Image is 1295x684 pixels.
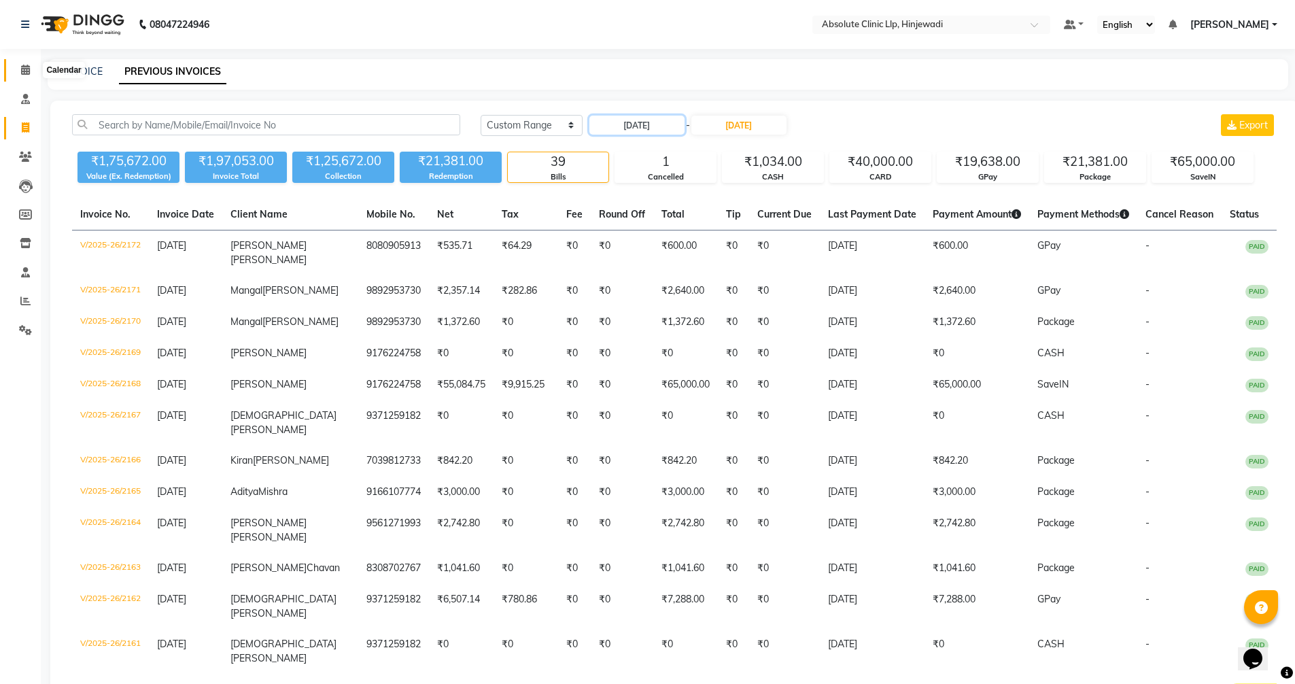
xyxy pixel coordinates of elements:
span: [DATE] [157,409,186,422]
td: ₹0 [558,369,591,400]
div: CARD [830,171,931,183]
td: V/2025-26/2169 [72,338,149,369]
span: Mangal [230,284,262,296]
td: 9176224758 [358,369,429,400]
td: V/2025-26/2168 [72,369,149,400]
span: SaveIN [1037,378,1069,390]
button: Export [1221,114,1274,136]
span: [DATE] [157,239,186,252]
td: [DATE] [820,445,925,477]
td: V/2025-26/2162 [72,584,149,629]
td: ₹0 [718,445,749,477]
span: GPay [1037,239,1060,252]
td: V/2025-26/2167 [72,400,149,445]
td: ₹0 [718,338,749,369]
span: PAID [1245,379,1268,392]
span: [PERSON_NAME] [230,254,307,266]
span: PAID [1245,316,1268,330]
span: Round Off [599,208,645,220]
div: Redemption [400,171,502,182]
td: ₹0 [749,307,820,338]
td: ₹0 [718,553,749,584]
td: ₹0 [749,400,820,445]
span: [DATE] [157,347,186,359]
td: ₹600.00 [925,230,1029,276]
td: ₹7,288.00 [653,584,718,629]
td: ₹6,507.14 [429,584,494,629]
span: PAID [1245,517,1268,531]
span: Net [437,208,453,220]
td: V/2025-26/2170 [72,307,149,338]
td: ₹0 [494,477,558,508]
span: - [1145,593,1150,605]
td: ₹0 [558,584,591,629]
div: 1 [615,152,716,171]
td: ₹9,915.25 [494,369,558,400]
span: [PERSON_NAME] [230,239,307,252]
td: ₹0 [558,508,591,553]
td: ₹0 [591,629,653,674]
td: ₹842.20 [653,445,718,477]
td: ₹535.71 [429,230,494,276]
td: ₹0 [749,275,820,307]
td: 8308702767 [358,553,429,584]
span: [DATE] [157,638,186,650]
span: GPay [1037,284,1060,296]
span: [DATE] [157,517,186,529]
td: V/2025-26/2171 [72,275,149,307]
span: PAID [1245,285,1268,298]
td: ₹0 [429,629,494,674]
td: V/2025-26/2161 [72,629,149,674]
td: ₹0 [429,400,494,445]
td: [DATE] [820,307,925,338]
div: SaveIN [1152,171,1253,183]
td: ₹1,041.60 [429,553,494,584]
iframe: chat widget [1238,630,1281,670]
td: ₹2,640.00 [653,275,718,307]
div: Calendar [43,62,84,78]
span: [PERSON_NAME] [230,378,307,390]
span: Package [1037,315,1075,328]
td: ₹0 [718,584,749,629]
span: Last Payment Date [828,208,916,220]
div: CASH [723,171,823,183]
span: PAID [1245,486,1268,500]
span: - [1145,562,1150,574]
span: Fee [566,208,583,220]
div: Collection [292,171,394,182]
span: [DATE] [157,284,186,296]
td: ₹55,084.75 [429,369,494,400]
div: 39 [508,152,608,171]
td: ₹1,372.60 [653,307,718,338]
input: Search by Name/Mobile/Email/Invoice No [72,114,460,135]
td: [DATE] [820,629,925,674]
span: CASH [1037,638,1065,650]
td: ₹1,041.60 [653,553,718,584]
td: ₹0 [718,275,749,307]
img: logo [35,5,128,44]
td: ₹0 [494,629,558,674]
td: ₹0 [591,307,653,338]
span: [DATE] [157,562,186,574]
span: - [1145,284,1150,296]
td: ₹0 [494,400,558,445]
span: - [1145,409,1150,422]
td: ₹780.86 [494,584,558,629]
span: Current Due [757,208,812,220]
td: ₹2,742.80 [653,508,718,553]
td: 9892953730 [358,307,429,338]
td: ₹0 [718,400,749,445]
td: ₹0 [718,230,749,276]
td: ₹2,640.00 [925,275,1029,307]
span: [DEMOGRAPHIC_DATA] [230,638,336,650]
td: ₹0 [558,445,591,477]
td: ₹0 [494,338,558,369]
div: ₹21,381.00 [400,152,502,171]
span: [PERSON_NAME] [262,284,339,296]
input: Start Date [589,116,685,135]
td: ₹0 [558,338,591,369]
td: ₹0 [591,275,653,307]
td: ₹0 [558,629,591,674]
span: [DATE] [157,378,186,390]
span: - [1145,315,1150,328]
